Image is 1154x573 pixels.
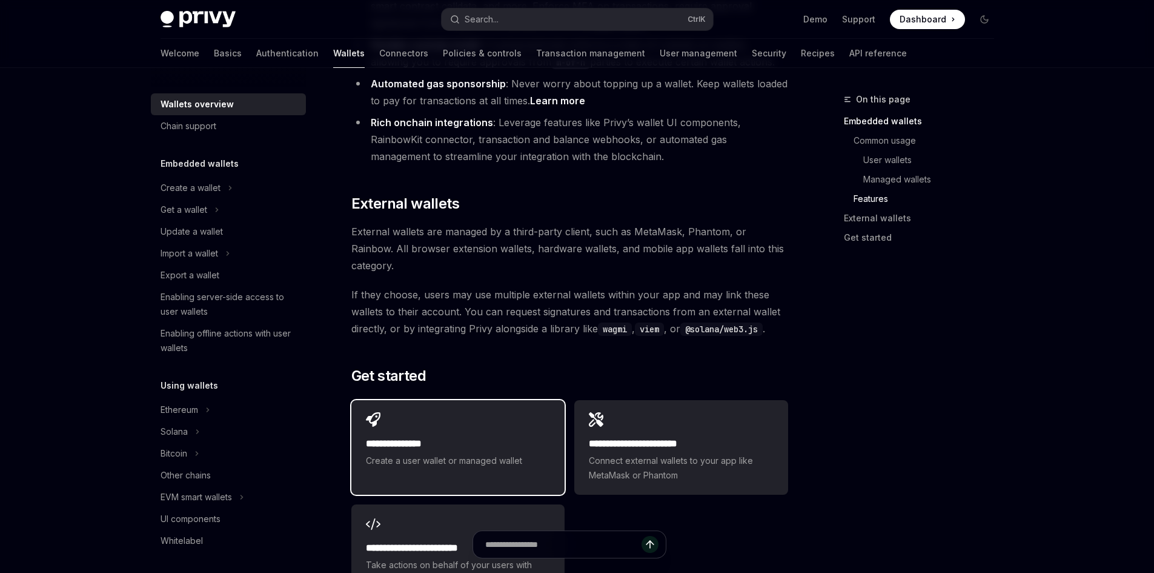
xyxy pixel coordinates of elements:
[371,78,506,90] strong: Automated gas sponsorship
[351,75,788,109] li: : Never worry about topping up a wallet. Keep wallets loaded to pay for transactions at all times.
[161,424,188,439] div: Solana
[801,39,835,68] a: Recipes
[151,286,306,323] a: Enabling server-side access to user wallets
[642,536,658,553] button: Send message
[161,403,198,417] div: Ethereum
[151,323,306,359] a: Enabling offline actions with user wallets
[161,326,299,355] div: Enabling offline actions with user wallets
[161,97,234,112] div: Wallets overview
[351,114,788,165] li: : Leverage features like Privy’s wallet UI components, RainbowKit connector, transaction and bala...
[161,246,218,261] div: Import a wallet
[844,189,1004,209] a: Features
[844,228,1004,247] a: Get started
[161,512,221,526] div: UI components
[598,323,632,336] code: wagmi
[161,224,223,239] div: Update a wallet
[351,366,426,386] span: Get started
[151,399,306,421] button: Toggle Ethereum section
[151,115,306,137] a: Chain support
[161,490,232,504] div: EVM smart wallets
[161,39,199,68] a: Welcome
[151,443,306,464] button: Toggle Bitcoin section
[151,486,306,508] button: Toggle EVM smart wallets section
[151,264,306,286] a: Export a wallet
[844,131,1004,150] a: Common usage
[900,13,946,25] span: Dashboard
[151,177,306,199] button: Toggle Create a wallet section
[161,468,211,483] div: Other chains
[161,181,221,195] div: Create a wallet
[688,15,706,24] span: Ctrl K
[151,530,306,552] a: Whitelabel
[351,223,788,274] span: External wallets are managed by a third-party client, such as MetaMask, Phantom, or Rainbow. All ...
[371,116,493,129] strong: Rich onchain integrations
[485,531,642,558] input: Ask a question...
[844,112,1004,131] a: Embedded wallets
[151,199,306,221] button: Toggle Get a wallet section
[849,39,907,68] a: API reference
[161,11,236,28] img: dark logo
[351,286,788,337] span: If they choose, users may use multiple external wallets within your app and may link these wallet...
[151,508,306,530] a: UI components
[975,10,994,29] button: Toggle dark mode
[161,203,207,217] div: Get a wallet
[844,150,1004,170] a: User wallets
[161,290,299,319] div: Enabling server-side access to user wallets
[351,194,459,213] span: External wallets
[161,446,187,461] div: Bitcoin
[161,156,239,171] h5: Embedded wallets
[589,454,773,483] span: Connect external wallets to your app like MetaMask or Phantom
[151,421,306,443] button: Toggle Solana section
[465,12,499,27] div: Search...
[842,13,875,25] a: Support
[680,323,763,336] code: @solana/web3.js
[151,464,306,486] a: Other chains
[844,209,1004,228] a: External wallets
[161,268,219,283] div: Export a wallet
[536,39,645,68] a: Transaction management
[890,10,965,29] a: Dashboard
[752,39,786,68] a: Security
[161,119,216,133] div: Chain support
[635,323,664,336] code: viem
[660,39,737,68] a: User management
[856,92,910,107] span: On this page
[803,13,827,25] a: Demo
[379,39,428,68] a: Connectors
[161,534,203,548] div: Whitelabel
[844,170,1004,189] a: Managed wallets
[530,95,585,107] a: Learn more
[161,378,218,393] h5: Using wallets
[256,39,319,68] a: Authentication
[333,39,365,68] a: Wallets
[151,243,306,264] button: Toggle Import a wallet section
[214,39,242,68] a: Basics
[442,8,713,30] button: Open search
[151,93,306,115] a: Wallets overview
[366,454,550,468] span: Create a user wallet or managed wallet
[443,39,522,68] a: Policies & controls
[151,221,306,243] a: Update a wallet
